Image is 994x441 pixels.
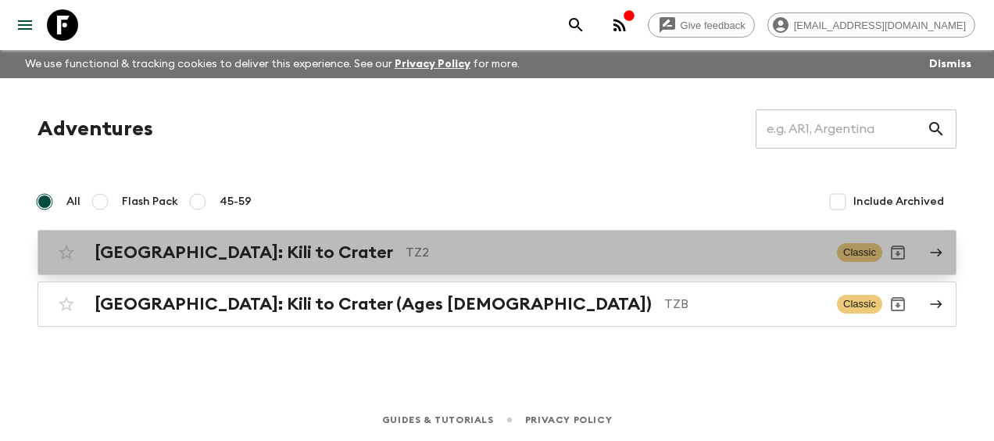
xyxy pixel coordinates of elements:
a: [GEOGRAPHIC_DATA]: Kili to CraterTZ2ClassicArchive [38,230,956,275]
button: Archive [882,289,914,320]
button: Archive [882,237,914,268]
span: [EMAIL_ADDRESS][DOMAIN_NAME] [785,20,974,31]
p: TZ2 [406,243,824,262]
p: TZB [664,295,824,314]
input: e.g. AR1, Argentina [756,107,927,151]
p: We use functional & tracking cookies to deliver this experience. See our for more. [19,50,526,78]
a: Privacy Policy [395,59,470,70]
a: Guides & Tutorials [382,411,494,428]
span: All [66,194,80,210]
span: 45-59 [220,194,252,210]
h1: Adventures [38,113,153,145]
span: Give feedback [672,20,754,31]
a: Give feedback [648,13,755,38]
span: Classic [837,243,882,262]
span: Classic [837,295,882,314]
button: search adventures [560,9,592,41]
a: Privacy Policy [525,411,612,428]
span: Include Archived [853,194,944,210]
span: Flash Pack [122,194,178,210]
button: Dismiss [925,53,975,75]
h2: [GEOGRAPHIC_DATA]: Kili to Crater (Ages [DEMOGRAPHIC_DATA]) [95,294,652,314]
div: [EMAIL_ADDRESS][DOMAIN_NAME] [767,13,975,38]
a: [GEOGRAPHIC_DATA]: Kili to Crater (Ages [DEMOGRAPHIC_DATA])TZBClassicArchive [38,281,956,327]
h2: [GEOGRAPHIC_DATA]: Kili to Crater [95,242,393,263]
button: menu [9,9,41,41]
